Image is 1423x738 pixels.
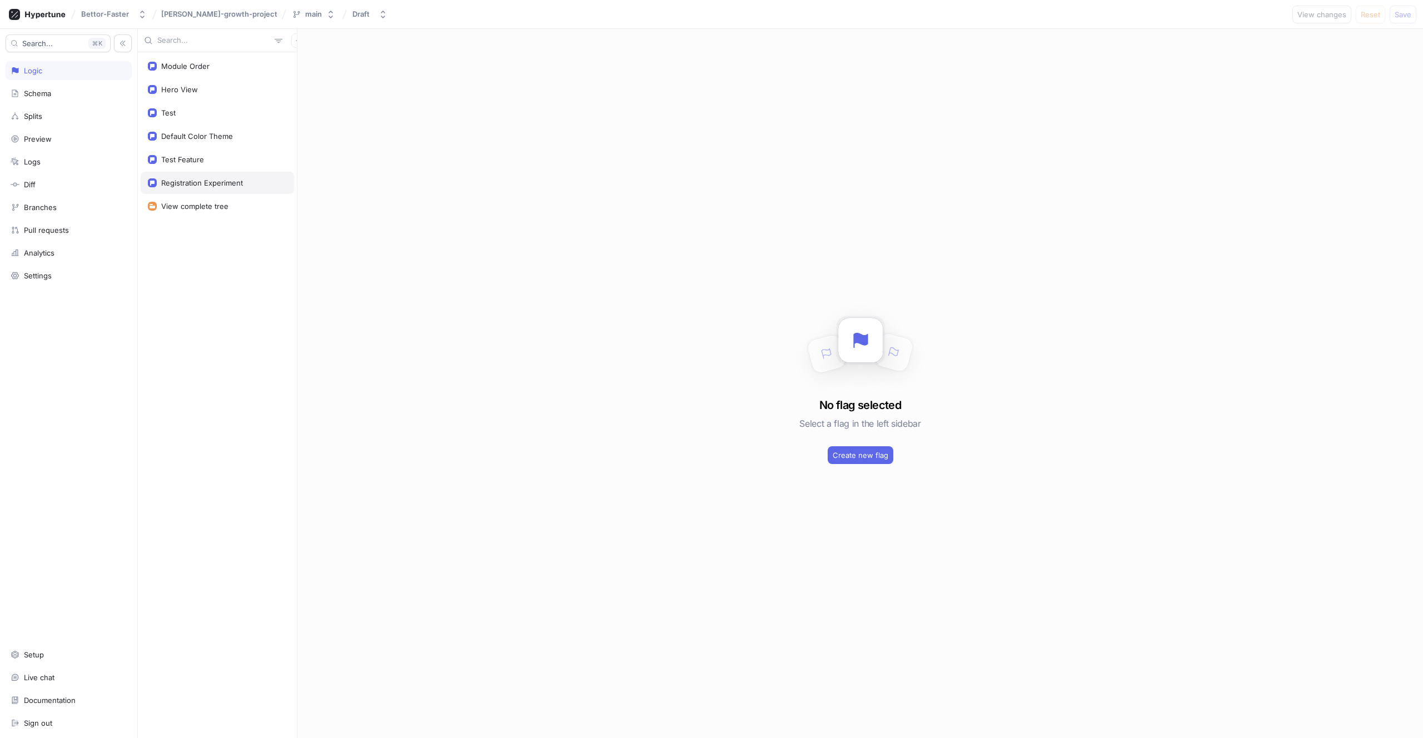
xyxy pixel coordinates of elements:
button: Draft [348,5,392,23]
div: Test Feature [161,155,204,164]
button: Bettor-Faster [77,5,151,23]
div: main [305,9,322,19]
button: Create new flag [828,446,893,464]
div: Live chat [24,673,54,682]
h5: Select a flag in the left sidebar [799,413,921,433]
div: Hero View [161,85,198,94]
button: View changes [1292,6,1351,23]
div: Setup [24,650,44,659]
div: Module Order [161,62,210,71]
span: Create new flag [833,452,888,458]
button: Search...K [6,34,111,52]
a: Documentation [6,691,132,710]
div: Branches [24,203,57,212]
div: Pull requests [24,226,69,235]
div: Registration Experiment [161,178,243,187]
div: K [88,38,106,49]
div: Draft [352,9,370,19]
div: Logic [24,66,42,75]
span: Search... [22,40,53,47]
button: main [287,5,340,23]
h3: No flag selected [819,397,901,413]
input: Search... [157,35,270,46]
div: Diff [24,180,36,189]
span: Reset [1361,11,1380,18]
span: Save [1395,11,1411,18]
button: Reset [1356,6,1385,23]
button: Save [1390,6,1416,23]
div: Test [161,108,176,117]
div: Preview [24,134,52,143]
div: Default Color Theme [161,132,233,141]
span: [PERSON_NAME]-growth-project [161,10,277,18]
div: Settings [24,271,52,280]
div: Splits [24,112,42,121]
div: Schema [24,89,51,98]
div: View complete tree [161,202,228,211]
div: Sign out [24,719,52,727]
div: Bettor-Faster [81,9,129,19]
div: Analytics [24,248,54,257]
div: Logs [24,157,41,166]
span: View changes [1297,11,1346,18]
div: Documentation [24,696,76,705]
